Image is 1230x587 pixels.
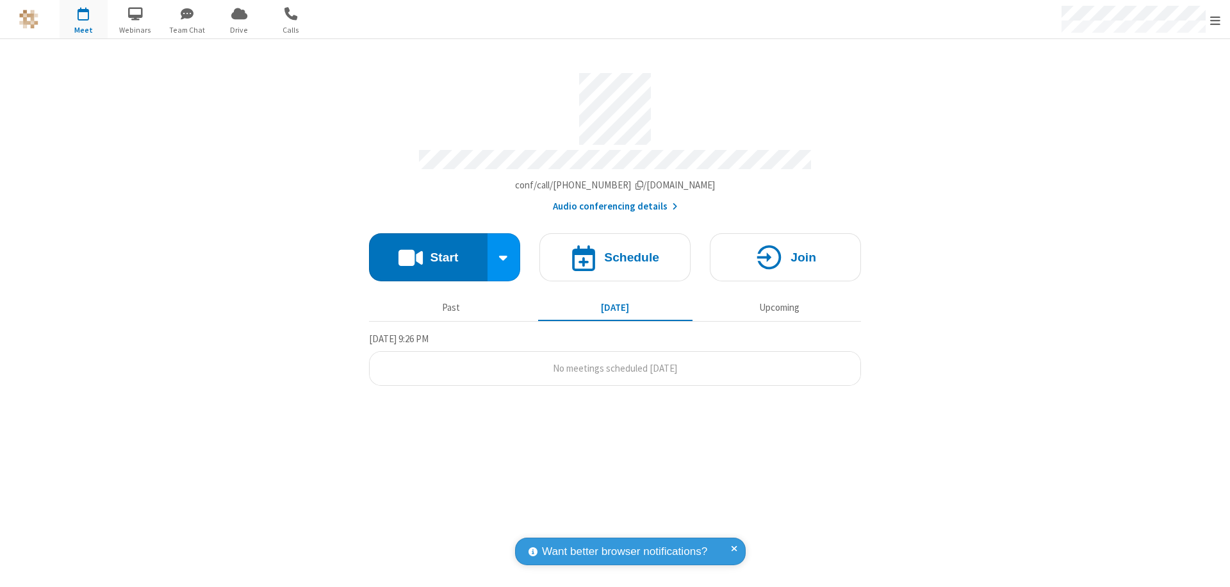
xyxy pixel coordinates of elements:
[553,362,677,374] span: No meetings scheduled [DATE]
[267,24,315,36] span: Calls
[539,233,691,281] button: Schedule
[369,233,488,281] button: Start
[710,233,861,281] button: Join
[111,24,160,36] span: Webinars
[369,331,861,386] section: Today's Meetings
[604,251,659,263] h4: Schedule
[553,199,678,214] button: Audio conferencing details
[369,333,429,345] span: [DATE] 9:26 PM
[163,24,211,36] span: Team Chat
[60,24,108,36] span: Meet
[791,251,816,263] h4: Join
[488,233,521,281] div: Start conference options
[215,24,263,36] span: Drive
[369,63,861,214] section: Account details
[19,10,38,29] img: QA Selenium DO NOT DELETE OR CHANGE
[538,295,693,320] button: [DATE]
[542,543,707,560] span: Want better browser notifications?
[702,295,857,320] button: Upcoming
[515,178,716,193] button: Copy my meeting room linkCopy my meeting room link
[374,295,529,320] button: Past
[515,179,716,191] span: Copy my meeting room link
[430,251,458,263] h4: Start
